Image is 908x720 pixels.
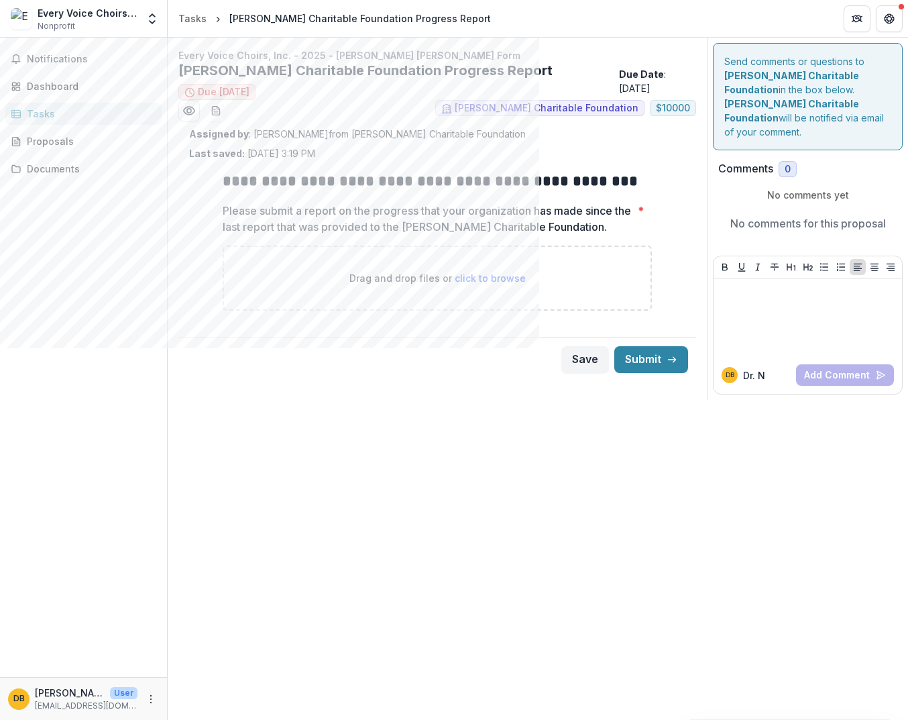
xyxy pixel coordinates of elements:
button: download-word-button [205,100,227,121]
p: : [DATE] [619,67,696,95]
button: Heading 2 [800,259,816,275]
div: Send comments or questions to in the box below. will be notified via email of your comment. [713,43,903,150]
h2: [PERSON_NAME] Charitable Foundation Progress Report [178,62,614,79]
button: Submit [614,346,688,373]
button: Notifications [5,48,162,70]
span: click to browse [455,272,526,284]
button: Add Comment [796,364,894,386]
button: Heading 1 [783,259,799,275]
div: Dr. Nicole Becker [13,695,25,703]
p: User [110,687,137,699]
strong: Due Date [619,68,664,80]
button: Partners [844,5,870,32]
button: Underline [734,259,750,275]
button: Ordered List [833,259,849,275]
p: No comments for this proposal [730,215,886,232]
span: $ 10000 [656,103,690,114]
strong: Assigned by [189,128,249,140]
span: 0 [785,164,791,175]
span: Nonprofit [38,20,75,32]
strong: [PERSON_NAME] Charitable Foundation [724,70,859,95]
button: Bullet List [816,259,832,275]
p: [DATE] 3:19 PM [189,146,315,160]
button: Align Right [883,259,899,275]
span: Due [DATE] [198,87,249,98]
div: Tasks [178,11,207,25]
p: [EMAIL_ADDRESS][DOMAIN_NAME] [35,700,137,712]
p: Drag and drop files or [349,271,526,285]
a: Proposals [5,130,162,152]
strong: [PERSON_NAME] Charitable Foundation [724,98,859,123]
button: Align Left [850,259,866,275]
div: Tasks [27,107,151,121]
div: Dashboard [27,79,151,93]
span: [PERSON_NAME] Charitable Foundation [455,103,638,114]
div: Proposals [27,134,151,148]
p: [PERSON_NAME] [35,686,105,700]
p: Dr. N [743,368,765,382]
a: Documents [5,158,162,180]
strong: Last saved: [189,148,245,159]
a: Tasks [173,9,212,28]
span: Notifications [27,54,156,65]
div: Documents [27,162,151,176]
button: More [143,691,159,707]
a: Tasks [5,103,162,125]
p: No comments yet [718,188,897,202]
button: Bold [717,259,733,275]
p: Please submit a report on the progress that your organization has made since the last report that... [223,203,632,235]
button: Preview 5406c0bd-62b2-4db3-82de-00babd4ac161.pdf [178,100,200,121]
h2: Comments [718,162,773,175]
a: Dashboard [5,75,162,97]
nav: breadcrumb [173,9,496,28]
button: Get Help [876,5,903,32]
div: Every Voice Choirs, Inc. [38,6,137,20]
p: Every Voice Choirs, Inc. - 2025 - [PERSON_NAME] [PERSON_NAME] Form [178,48,696,62]
p: : [PERSON_NAME] from [PERSON_NAME] Charitable Foundation [189,127,685,141]
div: Dr. Nicole Becker [726,372,734,378]
button: Align Center [866,259,883,275]
button: Save [561,346,609,373]
button: Open entity switcher [143,5,162,32]
div: [PERSON_NAME] Charitable Foundation Progress Report [229,11,491,25]
img: Every Voice Choirs, Inc. [11,8,32,30]
button: Italicize [750,259,766,275]
button: Strike [767,259,783,275]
